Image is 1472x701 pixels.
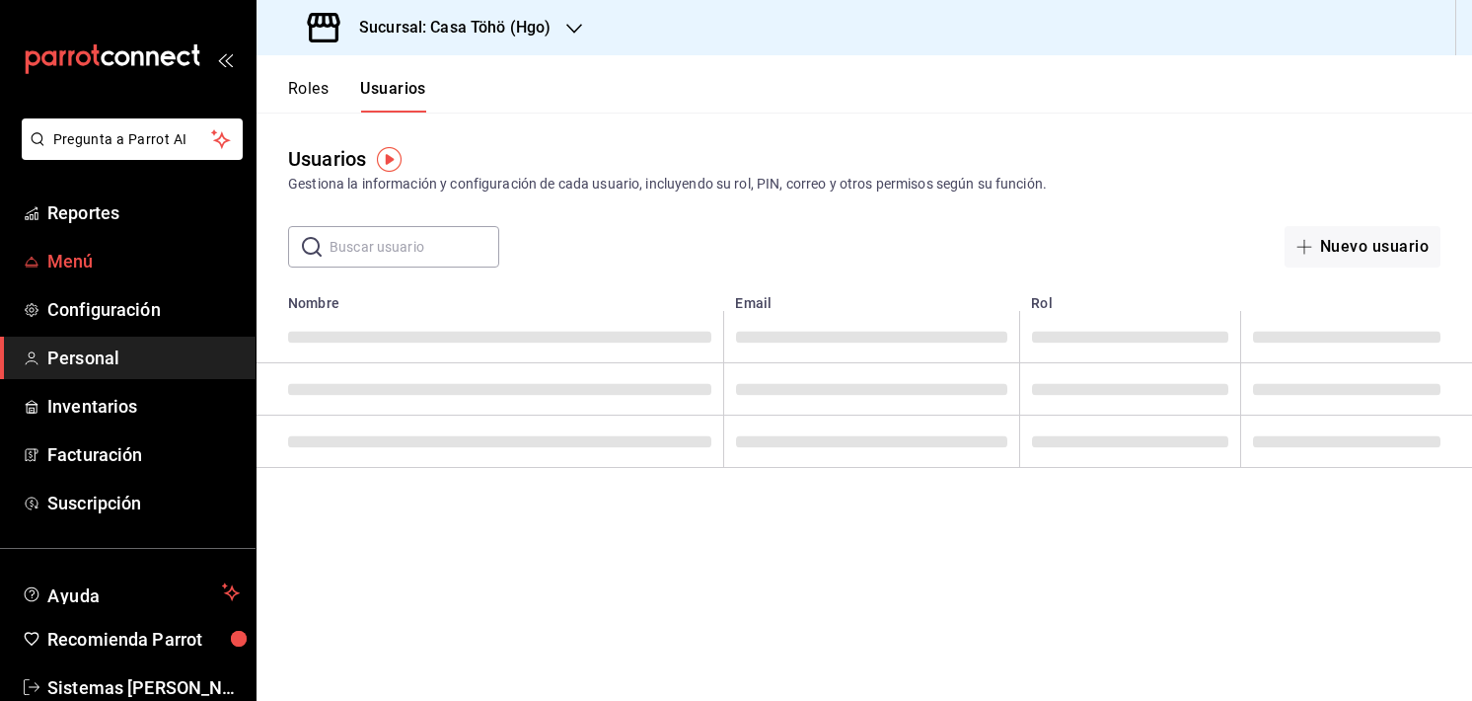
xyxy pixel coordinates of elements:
img: Tooltip marker [377,147,402,172]
span: Reportes [47,199,240,226]
div: navigation tabs [288,79,426,113]
span: Suscripción [47,490,240,516]
button: Pregunta a Parrot AI [22,118,243,160]
button: Usuarios [360,79,426,113]
div: Usuarios [288,144,366,174]
th: Email [723,283,1019,311]
span: Inventarios [47,393,240,420]
span: Ayuda [47,581,214,604]
input: Buscar usuario [330,227,499,267]
h3: Sucursal: Casa Töhö (Hgo) [343,16,551,39]
span: Personal [47,345,240,371]
span: Sistemas [PERSON_NAME] [47,674,240,701]
span: Menú [47,248,240,274]
div: Gestiona la información y configuración de cada usuario, incluyendo su rol, PIN, correo y otros p... [288,174,1440,195]
button: open_drawer_menu [217,51,233,67]
th: Rol [1019,283,1240,311]
table: employeesTable [257,283,1472,468]
span: Pregunta a Parrot AI [53,129,212,150]
span: Recomienda Parrot [47,626,240,653]
span: Configuración [47,296,240,323]
span: Facturación [47,441,240,468]
button: Nuevo usuario [1285,226,1440,268]
a: Pregunta a Parrot AI [14,143,243,164]
th: Nombre [257,283,723,311]
button: Roles [288,79,329,113]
